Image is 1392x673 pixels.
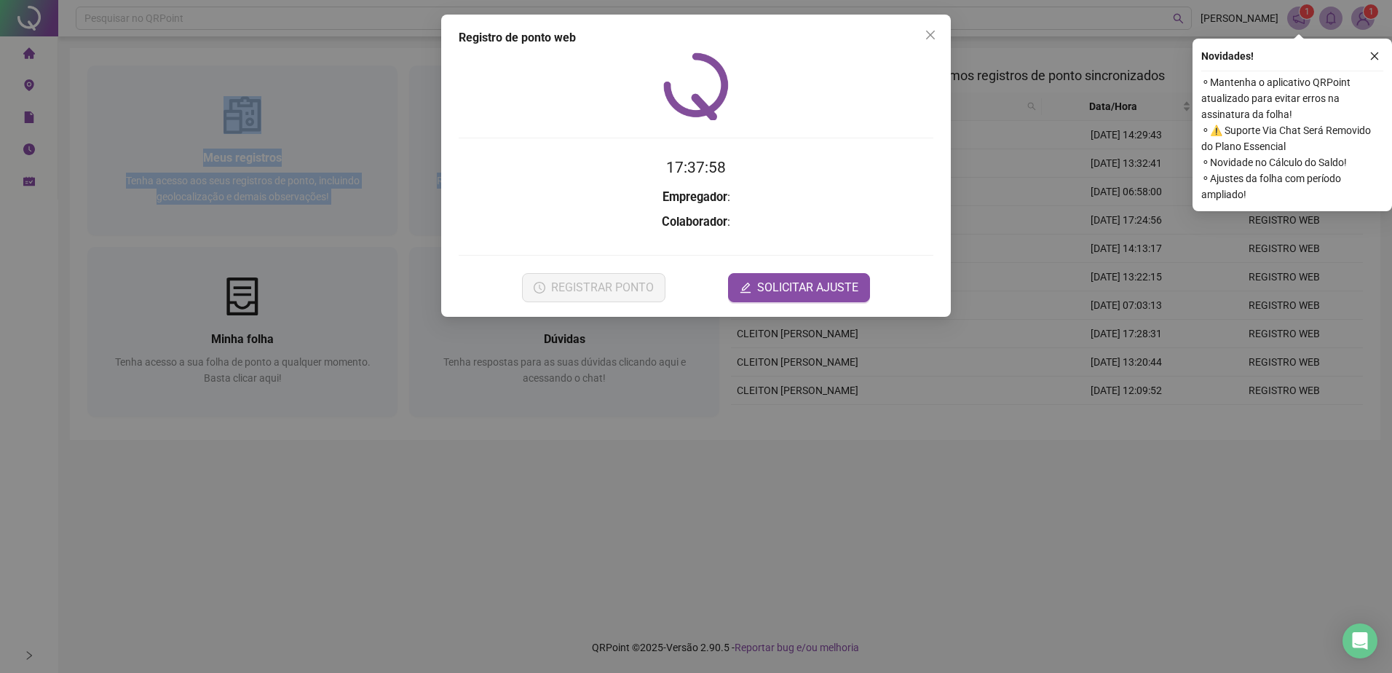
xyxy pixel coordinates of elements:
[522,273,665,302] button: REGISTRAR PONTO
[663,52,729,120] img: QRPoint
[459,29,933,47] div: Registro de ponto web
[459,188,933,207] h3: :
[728,273,870,302] button: editSOLICITAR AJUSTE
[740,282,751,294] span: edit
[1201,74,1383,122] span: ⚬ Mantenha o aplicativo QRPoint atualizado para evitar erros na assinatura da folha!
[663,190,727,204] strong: Empregador
[1201,154,1383,170] span: ⚬ Novidade no Cálculo do Saldo!
[666,159,726,176] time: 17:37:58
[1369,51,1380,61] span: close
[925,29,936,41] span: close
[1342,623,1377,658] div: Open Intercom Messenger
[919,23,942,47] button: Close
[1201,122,1383,154] span: ⚬ ⚠️ Suporte Via Chat Será Removido do Plano Essencial
[1201,48,1254,64] span: Novidades !
[459,213,933,232] h3: :
[1201,170,1383,202] span: ⚬ Ajustes da folha com período ampliado!
[757,279,858,296] span: SOLICITAR AJUSTE
[662,215,727,229] strong: Colaborador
